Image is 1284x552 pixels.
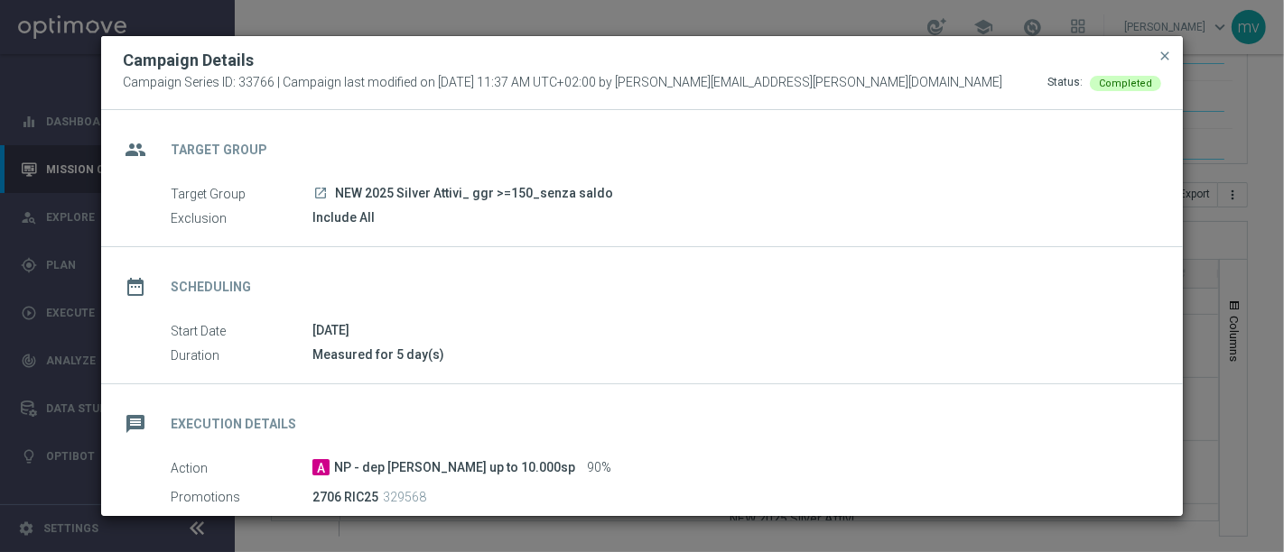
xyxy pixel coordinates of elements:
span: Campaign Series ID: 33766 | Campaign last modified on [DATE] 11:37 AM UTC+02:00 by [PERSON_NAME][... [123,75,1002,91]
span: NEW 2025 Silver Attivi_ ggr >=150_senza saldo [335,186,613,202]
p: 329568 [383,489,426,505]
div: Measured for 5 day(s) [312,345,1148,363]
span: 90% [587,460,611,476]
span: Completed [1099,78,1152,89]
span: A [312,459,330,475]
i: message [119,408,152,440]
span: close [1158,49,1172,63]
p: 2706 RIC25 [312,489,378,505]
label: Promotions [171,489,312,505]
span: NP - dep [PERSON_NAME] up to 10.000sp [334,460,575,476]
h2: Execution Details [171,416,296,433]
a: launch [312,186,329,202]
h2: Campaign Details [123,50,254,71]
div: [DATE] [312,321,1148,339]
label: Action [171,460,312,476]
colored-tag: Completed [1090,75,1161,89]
label: Duration [171,347,312,363]
i: launch [313,186,328,200]
div: Include All [312,208,1148,226]
i: date_range [119,271,152,303]
h2: Target Group [171,142,267,159]
i: group [119,133,152,166]
label: Target Group [171,186,312,202]
label: Start Date [171,323,312,339]
h2: Scheduling [171,279,251,296]
label: Exclusion [171,210,312,226]
div: Status: [1047,75,1083,91]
